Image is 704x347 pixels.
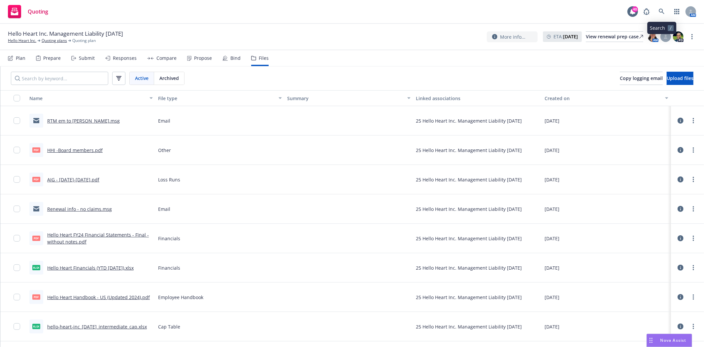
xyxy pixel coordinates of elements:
[155,90,284,106] button: File type
[545,117,560,124] span: [DATE]
[563,33,578,40] strong: [DATE]
[14,117,20,124] input: Toggle Row Selected
[648,31,658,42] img: photo
[72,38,96,44] span: Quoting plan
[16,56,25,61] div: Plan
[32,265,40,270] span: xlsx
[647,334,655,347] div: Drag to move
[542,90,671,106] button: Created on
[416,147,522,154] div: 25 Hello Heart Inc. Management Liability [DATE]
[158,176,180,183] span: Loss Runs
[689,175,697,183] a: more
[47,294,150,300] a: Hello Heart Handbook - US (Updated 2024).pdf
[259,56,269,61] div: Files
[194,56,212,61] div: Propose
[673,31,684,42] img: photo
[14,264,20,271] input: Toggle Row Selected
[416,264,522,271] div: 25 Hello Heart Inc. Management Liability [DATE]
[689,293,697,301] a: more
[688,33,696,41] a: more
[586,32,643,42] div: View renewal prep case
[32,236,40,241] span: pdf
[158,264,180,271] span: Financials
[14,147,20,153] input: Toggle Row Selected
[545,294,560,301] span: [DATE]
[158,294,203,301] span: Employee Handbook
[413,90,542,106] button: Linked associations
[14,235,20,242] input: Toggle Row Selected
[11,72,108,85] input: Search by keyword...
[416,176,522,183] div: 25 Hello Heart Inc. Management Liability [DATE]
[14,95,20,101] input: Select all
[14,176,20,183] input: Toggle Row Selected
[545,323,560,330] span: [DATE]
[32,324,40,329] span: xlsx
[29,95,146,102] div: Name
[689,323,697,330] a: more
[32,294,40,299] span: pdf
[287,95,403,102] div: Summary
[416,117,522,124] div: 25 Hello Heart Inc. Management Liability [DATE]
[113,56,137,61] div: Responses
[47,206,112,212] a: Renewal info - no claims.msg
[47,265,134,271] a: Hello Heart Financials (YTD [DATE]).xlsx
[500,33,525,40] span: More info...
[553,33,578,40] span: ETA :
[620,75,663,81] span: Copy logging email
[32,147,40,152] span: pdf
[47,118,120,124] a: RTM em to [PERSON_NAME].msg
[545,147,560,154] span: [DATE]
[158,95,274,102] div: File type
[667,75,693,81] span: Upload files
[667,72,693,85] button: Upload files
[620,72,663,85] button: Copy logging email
[79,56,95,61] div: Submit
[545,176,560,183] span: [DATE]
[158,147,171,154] span: Other
[416,323,522,330] div: 25 Hello Heart Inc. Management Liability [DATE]
[47,324,147,330] a: hello-heart-inc_[DATE]_intermediate_cap.xlsx
[285,90,413,106] button: Summary
[416,235,522,242] div: 25 Hello Heart Inc. Management Liability [DATE]
[545,235,560,242] span: [DATE]
[660,337,687,343] span: Nova Assist
[158,235,180,242] span: Financials
[586,31,643,42] a: View renewal prep case
[545,206,560,212] span: [DATE]
[689,117,697,125] a: more
[647,334,692,347] button: Nova Assist
[487,31,538,42] button: More info...
[545,264,560,271] span: [DATE]
[14,323,20,330] input: Toggle Row Selected
[14,206,20,212] input: Toggle Row Selected
[689,264,697,272] a: more
[632,6,638,12] div: 40
[689,146,697,154] a: more
[640,5,653,18] a: Report a Bug
[158,206,170,212] span: Email
[416,294,522,301] div: 25 Hello Heart Inc. Management Liability [DATE]
[14,294,20,300] input: Toggle Row Selected
[5,2,51,21] a: Quoting
[47,147,103,153] a: HHI -Board members.pdf
[670,5,684,18] a: Switch app
[28,9,48,14] span: Quoting
[135,75,149,82] span: Active
[159,75,179,82] span: Archived
[416,95,539,102] div: Linked associations
[416,206,522,212] div: 25 Hello Heart Inc. Management Liability [DATE]
[42,38,67,44] a: Quoting plans
[43,56,61,61] div: Prepare
[158,323,180,330] span: Cap Table
[655,5,668,18] a: Search
[8,30,123,38] span: Hello Heart Inc. Management Liability [DATE]
[32,177,40,182] span: pdf
[47,176,99,183] a: AIG - [DATE]-[DATE].pdf
[230,56,241,61] div: Bind
[47,232,149,245] a: Hello Heart FY24 Financial Statements - Final - without notes.pdf
[158,117,170,124] span: Email
[689,205,697,213] a: more
[27,90,155,106] button: Name
[156,56,177,61] div: Compare
[8,38,36,44] a: Hello Heart Inc.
